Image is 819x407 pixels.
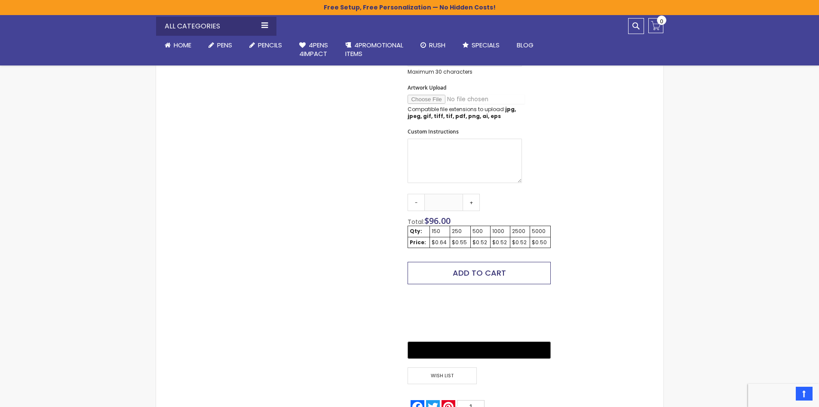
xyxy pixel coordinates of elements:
[408,262,550,284] button: Add to Cart
[512,239,528,246] div: $0.52
[410,239,426,246] strong: Price:
[258,40,282,50] span: Pencils
[748,384,819,407] iframe: Google Customer Reviews
[337,36,412,64] a: 4PROMOTIONALITEMS
[291,36,337,64] a: 4Pens4impact
[517,40,534,50] span: Blog
[454,36,508,55] a: Specials
[472,40,500,50] span: Specials
[532,239,548,246] div: $0.50
[408,128,459,135] span: Custom Instructions
[217,40,232,50] span: Pens
[156,17,276,36] div: All Categories
[512,228,528,235] div: 2500
[410,227,422,235] strong: Qty:
[532,228,548,235] div: 5000
[492,239,508,246] div: $0.52
[408,367,479,384] a: Wish List
[453,267,506,278] span: Add to Cart
[429,215,451,227] span: 96.00
[156,36,200,55] a: Home
[432,228,448,235] div: 150
[429,40,445,50] span: Rush
[408,106,516,120] strong: jpg, jpeg, gif, tiff, tif, pdf, png, ai, eps
[660,17,663,25] span: 0
[424,215,451,227] span: $
[200,36,241,55] a: Pens
[508,36,542,55] a: Blog
[408,68,522,75] p: Maximum 30 characters
[452,228,468,235] div: 250
[345,40,403,58] span: 4PROMOTIONAL ITEMS
[408,367,476,384] span: Wish List
[452,239,468,246] div: $0.55
[408,217,424,226] span: Total:
[174,40,191,50] span: Home
[412,36,454,55] a: Rush
[408,342,550,359] button: Buy with GPay
[408,194,425,211] a: -
[492,228,508,235] div: 1000
[241,36,291,55] a: Pencils
[408,106,522,120] p: Compatible file extensions to upload:
[432,239,448,246] div: $0.64
[463,194,480,211] a: +
[299,40,328,58] span: 4Pens 4impact
[472,228,488,235] div: 500
[648,18,663,33] a: 0
[408,84,446,91] span: Artwork Upload
[472,239,488,246] div: $0.52
[489,348,500,354] text: ••••••
[408,291,550,336] iframe: PayPal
